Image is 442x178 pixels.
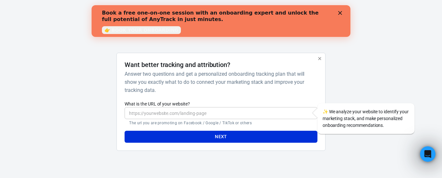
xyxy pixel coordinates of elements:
[92,5,350,37] iframe: Intercom live chat banner
[125,101,317,107] label: What is the URL of your website?
[59,10,383,22] div: AnyTrack
[125,107,317,119] input: https://yourwebsite.com/landing-page
[125,61,230,69] h4: Want better tracking and attribution?
[247,6,253,10] div: Close
[323,109,328,114] span: sparkles
[125,131,317,143] button: Next
[129,120,313,126] p: The url you are promoting on Facebook / Google / TikTok or others
[317,103,414,134] div: We analyze your website to identify your marketing stack, and make personalized onboarding recomm...
[125,70,315,94] h6: Answer two questions and get a personalized onboarding tracking plan that will show you exactly w...
[420,146,436,162] iframe: Intercom live chat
